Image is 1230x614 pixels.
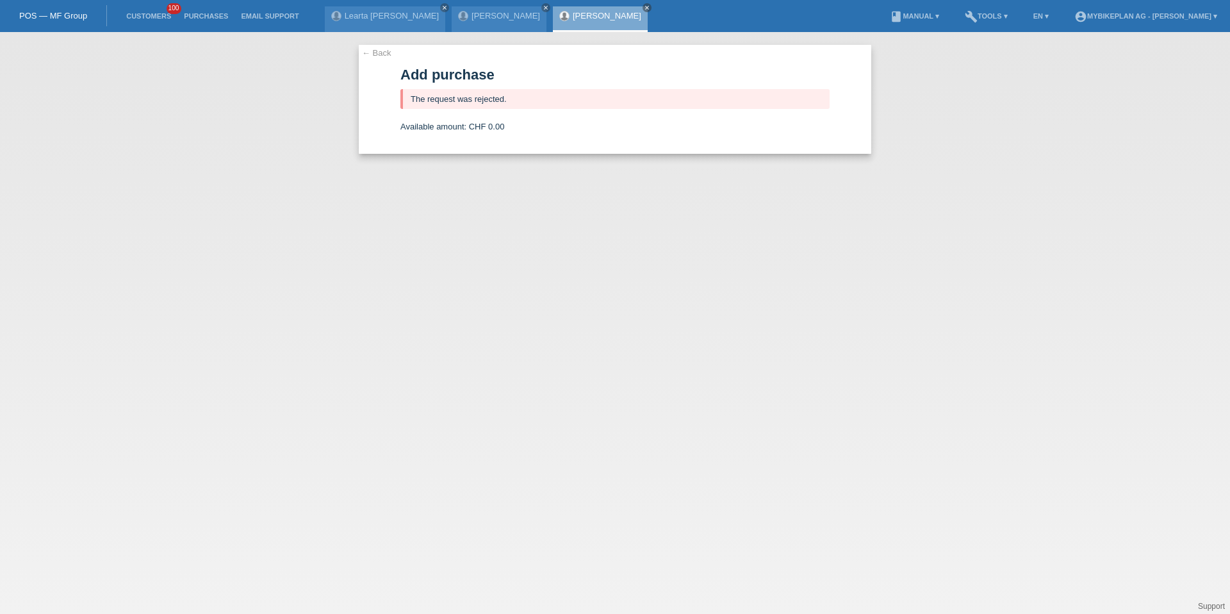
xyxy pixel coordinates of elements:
a: close [643,3,652,12]
a: EN ▾ [1027,12,1055,20]
a: close [440,3,449,12]
a: POS — MF Group [19,11,87,21]
i: close [543,4,549,11]
a: [PERSON_NAME] [471,11,540,21]
a: bookManual ▾ [883,12,946,20]
span: Available amount: [400,122,466,131]
span: 100 [167,3,182,14]
span: CHF 0.00 [469,122,505,131]
i: book [890,10,903,23]
a: Customers [120,12,177,20]
i: account_circle [1074,10,1087,23]
a: close [541,3,550,12]
a: [PERSON_NAME] [573,11,641,21]
i: close [644,4,650,11]
a: Support [1198,602,1225,611]
a: account_circleMybikeplan AG - [PERSON_NAME] ▾ [1068,12,1224,20]
div: The request was rejected. [400,89,830,109]
a: Purchases [177,12,234,20]
a: Learta [PERSON_NAME] [345,11,439,21]
i: build [965,10,978,23]
h1: Add purchase [400,67,830,83]
a: buildTools ▾ [958,12,1014,20]
i: close [441,4,448,11]
a: Email Support [234,12,305,20]
a: ← Back [362,48,391,58]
